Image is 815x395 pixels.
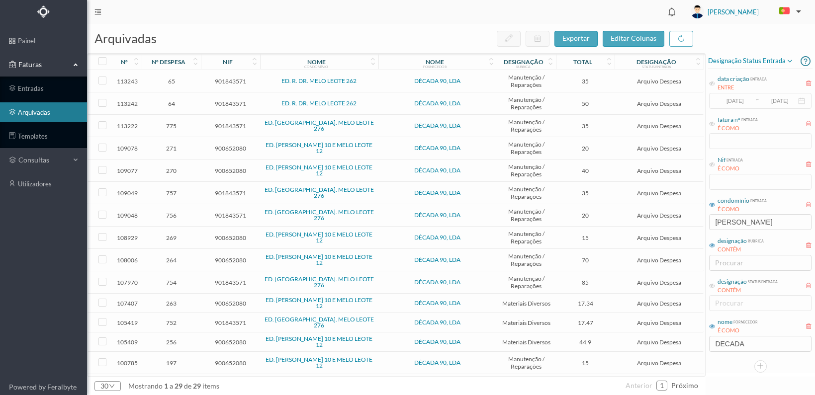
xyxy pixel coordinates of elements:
span: 105409 [115,338,139,346]
div: CONTÉM [718,286,778,295]
i: icon: bell [665,5,678,18]
span: Materiais Diversos [499,319,553,326]
a: ED. [PERSON_NAME] 10 E MELO LEOTE 12 [266,141,372,155]
div: nif [223,58,233,66]
div: nº [121,58,128,66]
span: 107407 [115,300,139,307]
div: entrada [749,75,767,82]
span: Arquivo Despesa [617,78,701,85]
div: total [573,58,592,66]
span: Manutenção / Reparações [499,163,553,178]
a: ED. R. DR. MELO LEOTE 262 [281,77,357,84]
span: 35 [558,189,613,197]
span: 900652080 [203,256,258,264]
span: 900652080 [203,167,258,174]
span: Arquivo Despesa [617,338,701,346]
span: 44.9 [558,338,613,346]
span: 775 [144,122,198,130]
span: 900652080 [203,145,258,152]
a: ED. [PERSON_NAME] 10 E MELO LEOTE 12 [266,253,372,266]
span: 901843571 [203,78,258,85]
span: 113242 [115,100,139,107]
span: Arquivo Despesa [617,279,701,286]
span: 50 [558,100,613,107]
a: ED. [PERSON_NAME] 10 E MELO LEOTE 12 [266,231,372,244]
div: Nif [718,156,725,164]
span: 900652080 [203,359,258,367]
a: ED. [GEOGRAPHIC_DATA]. MELO LEOTE 276 [265,316,374,329]
a: DÉCADA 90, LDA [414,299,460,307]
div: entrada [740,115,758,123]
button: editar colunas [603,31,664,47]
span: Manutenção / Reparações [499,208,553,223]
a: DÉCADA 90, LDA [414,77,460,84]
span: Arquivo Despesa [617,234,701,241]
span: Manutenção / Reparações [499,252,553,267]
span: 752 [144,319,198,326]
i: icon: down [108,383,115,389]
span: 270 [144,167,198,174]
span: 756 [144,212,198,219]
a: ED. [GEOGRAPHIC_DATA]. MELO LEOTE 276 [265,119,374,132]
span: Materiais Diversos [499,338,553,346]
div: ENTRE [718,83,767,92]
button: exportar [554,31,598,47]
div: status entrada [747,277,778,285]
span: Manutenção / Reparações [499,118,553,133]
a: ED. R. DR. MELO LEOTE 262 [281,99,357,107]
span: 65 [144,78,198,85]
span: próximo [671,381,698,390]
a: DÉCADA 90, LDA [414,122,460,129]
span: 197 [144,359,198,367]
a: DÉCADA 90, LDA [414,318,460,326]
span: 256 [144,338,198,346]
span: 109049 [115,189,139,197]
a: 1 [657,378,667,393]
a: DÉCADA 90, LDA [414,338,460,345]
span: 1 [163,382,170,390]
span: Arquivo Despesa [617,300,701,307]
span: Faturas [16,60,71,70]
div: É COMO [718,124,758,133]
span: Arquivo Despesa [617,145,701,152]
span: 901843571 [203,122,258,130]
span: consultas [18,155,68,165]
a: DÉCADA 90, LDA [414,99,460,107]
span: 100785 [115,359,139,367]
span: Manutenção / Reparações [499,185,553,200]
img: Logo [37,5,50,18]
a: DÉCADA 90, LDA [414,144,460,152]
span: 35 [558,122,613,130]
div: 30 [100,379,108,394]
span: 109048 [115,212,139,219]
a: DÉCADA 90, LDA [414,256,460,263]
span: 70 [558,256,613,264]
span: mostrando [128,382,163,390]
a: DÉCADA 90, LDA [414,189,460,196]
a: DÉCADA 90, LDA [414,234,460,241]
span: 105419 [115,319,139,326]
span: Manutenção / Reparações [499,74,553,88]
div: procurar [715,258,801,268]
li: 1 [656,381,667,391]
span: 85 [558,279,613,286]
span: Arquivo Despesa [617,122,701,130]
span: 754 [144,279,198,286]
span: 64 [144,100,198,107]
span: Manutenção / Reparações [499,141,553,156]
span: 109078 [115,145,139,152]
div: condomínio [304,65,328,69]
span: Arquivo Despesa [617,359,701,367]
span: 29 [191,382,202,390]
span: Manutenção / Reparações [499,275,553,290]
a: ED. [PERSON_NAME] 10 E MELO LEOTE 12 [266,296,372,310]
div: rubrica [747,237,764,244]
a: ED. [PERSON_NAME] 10 E MELO LEOTE 12 [266,163,372,177]
span: a [170,382,173,390]
span: 900652080 [203,338,258,346]
span: arquivadas [94,31,157,46]
div: entrada [749,196,767,204]
a: DÉCADA 90, LDA [414,278,460,286]
i: icon: menu-fold [94,8,101,15]
span: Designação status entrada [708,55,794,67]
